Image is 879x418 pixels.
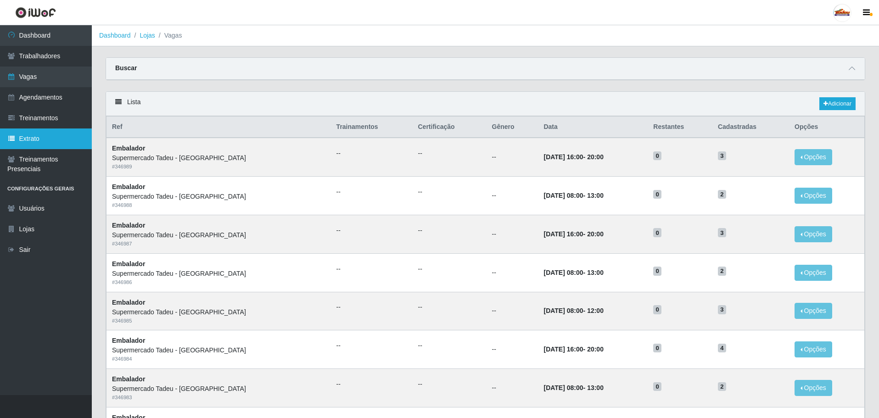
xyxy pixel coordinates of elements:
td: -- [487,177,538,215]
strong: Embalador [112,375,145,383]
div: # 346988 [112,201,325,209]
ul: -- [418,341,481,351]
span: 0 [653,305,661,314]
img: CoreUI Logo [15,7,56,18]
div: Supermercado Tadeu - [GEOGRAPHIC_DATA] [112,230,325,240]
th: Certificação [413,117,487,138]
strong: - [543,269,603,276]
td: -- [487,330,538,369]
span: 0 [653,190,661,199]
span: 4 [718,344,726,353]
div: Supermercado Tadeu - [GEOGRAPHIC_DATA] [112,346,325,355]
strong: - [543,307,603,314]
time: [DATE] 16:00 [543,346,583,353]
time: [DATE] 08:00 [543,269,583,276]
div: # 346989 [112,163,325,171]
strong: Embalador [112,145,145,152]
time: 12:00 [587,307,604,314]
ul: -- [336,149,407,158]
button: Opções [795,265,832,281]
div: # 346985 [112,317,325,325]
span: 0 [653,382,661,391]
button: Opções [795,226,832,242]
th: Data [538,117,648,138]
strong: Embalador [112,260,145,268]
nav: breadcrumb [92,25,879,46]
ul: -- [418,302,481,312]
span: 2 [718,382,726,391]
span: 0 [653,267,661,276]
time: [DATE] 16:00 [543,153,583,161]
div: Supermercado Tadeu - [GEOGRAPHIC_DATA] [112,153,325,163]
ul: -- [336,187,407,197]
a: Dashboard [99,32,131,39]
td: -- [487,369,538,407]
span: 2 [718,267,726,276]
ul: -- [418,226,481,235]
time: [DATE] 08:00 [543,192,583,199]
strong: - [543,230,603,238]
div: Supermercado Tadeu - [GEOGRAPHIC_DATA] [112,192,325,201]
span: 0 [653,228,661,237]
th: Cadastradas [712,117,789,138]
time: 13:00 [587,384,604,391]
div: Supermercado Tadeu - [GEOGRAPHIC_DATA] [112,307,325,317]
button: Opções [795,149,832,165]
time: [DATE] 16:00 [543,230,583,238]
ul: -- [418,264,481,274]
time: 13:00 [587,192,604,199]
div: Lista [106,92,865,116]
ul: -- [336,264,407,274]
strong: Embalador [112,337,145,344]
strong: Embalador [112,222,145,229]
a: Lojas [140,32,155,39]
th: Restantes [648,117,712,138]
ul: -- [418,379,481,389]
time: 13:00 [587,269,604,276]
strong: Embalador [112,299,145,306]
button: Opções [795,188,832,204]
ul: -- [336,379,407,389]
th: Ref [106,117,331,138]
td: -- [487,138,538,176]
div: # 346986 [112,279,325,286]
ul: -- [418,149,481,158]
ul: -- [418,187,481,197]
span: 3 [718,228,726,237]
a: Adicionar [819,97,856,110]
td: -- [487,253,538,292]
th: Opções [789,117,864,138]
th: Gênero [487,117,538,138]
div: # 346983 [112,394,325,401]
time: 20:00 [587,230,604,238]
strong: Embalador [112,183,145,190]
ul: -- [336,341,407,351]
li: Vagas [155,31,182,40]
time: [DATE] 08:00 [543,307,583,314]
button: Opções [795,380,832,396]
ul: -- [336,302,407,312]
time: 20:00 [587,346,604,353]
span: 3 [718,151,726,161]
span: 3 [718,305,726,314]
span: 2 [718,190,726,199]
div: # 346987 [112,240,325,248]
td: -- [487,215,538,253]
time: [DATE] 08:00 [543,384,583,391]
div: Supermercado Tadeu - [GEOGRAPHIC_DATA] [112,384,325,394]
strong: - [543,346,603,353]
strong: Buscar [115,64,137,72]
td: -- [487,292,538,330]
button: Opções [795,303,832,319]
span: 0 [653,344,661,353]
ul: -- [336,226,407,235]
strong: - [543,192,603,199]
strong: - [543,153,603,161]
time: 20:00 [587,153,604,161]
span: 0 [653,151,661,161]
th: Trainamentos [331,117,413,138]
strong: - [543,384,603,391]
div: Supermercado Tadeu - [GEOGRAPHIC_DATA] [112,269,325,279]
div: # 346984 [112,355,325,363]
button: Opções [795,341,832,357]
